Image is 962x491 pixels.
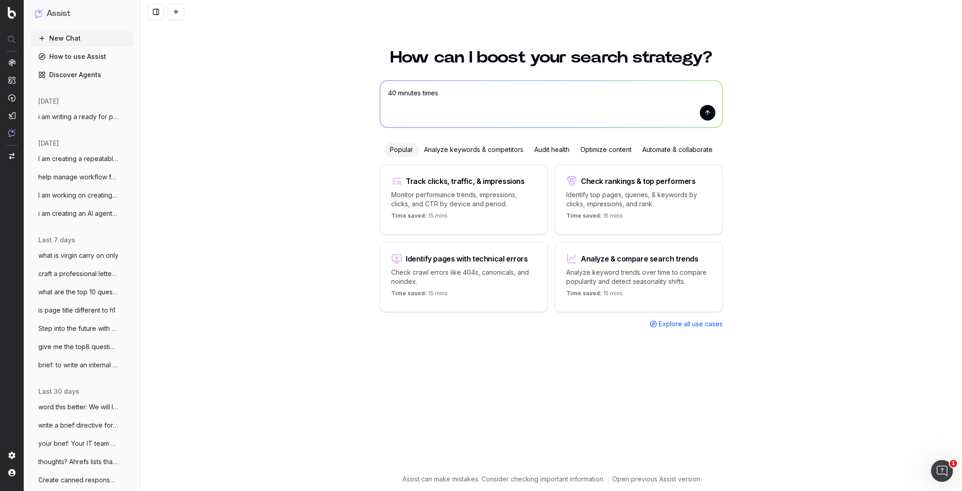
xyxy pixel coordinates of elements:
[31,49,133,64] a: How to use Assist
[391,212,427,219] span: Time saved:
[31,340,133,354] button: give me the top8 questions from this Als
[31,110,133,124] button: i am writing a ready for pick up email w
[391,212,448,223] p: 15 mins
[31,473,133,487] button: Create canned response to customers/stor
[566,190,711,209] p: Identify top pages, queries, & keywords by clicks, impressions, and rank.
[406,178,525,185] div: Track clicks, traffic, & impressions
[38,360,119,370] span: brief: to write an internal comms update
[31,303,133,318] button: is page title different to h1
[380,81,722,127] textarea: 40 minutes times
[38,439,119,448] span: your brief: Your IT team have limited ce
[566,212,602,219] span: Time saved:
[406,255,528,262] div: Identify pages with technical errors
[575,142,637,157] div: Optimize content
[8,94,16,102] img: Activation
[8,129,16,137] img: Assist
[38,342,119,351] span: give me the top8 questions from this Als
[38,475,119,485] span: Create canned response to customers/stor
[31,188,133,203] button: I am working on creating sub category co
[35,7,129,20] button: Assist
[38,287,119,297] span: what are the top 10 questions that shoul
[31,68,133,82] a: Discover Agents
[38,421,119,430] span: write a brief directive for a staff memb
[31,266,133,281] button: craft a professional letter for chargepb
[8,112,16,119] img: Studio
[566,290,623,301] p: 15 mins
[38,191,119,200] span: I am working on creating sub category co
[581,178,696,185] div: Check rankings & top performers
[391,290,448,301] p: 15 mins
[38,112,119,121] span: i am writing a ready for pick up email w
[403,475,605,484] p: Assist can make mistakes. Consider checking important information.
[38,402,119,412] span: word this better: We will look at having
[566,290,602,297] span: Time saved:
[950,460,957,467] span: 1
[38,97,59,106] span: [DATE]
[38,154,119,163] span: I am creating a repeatable prompt to gen
[529,142,575,157] div: Audit health
[31,400,133,414] button: word this better: We will look at having
[659,319,723,329] span: Explore all use cases
[31,454,133,469] button: thoughts? Ahrefs lists that all non-bran
[31,321,133,336] button: Step into the future with Wi-Fi 7! From
[38,387,79,396] span: last 30 days
[384,142,419,157] div: Popular
[9,153,15,159] img: Switch project
[38,457,119,466] span: thoughts? Ahrefs lists that all non-bran
[391,290,427,297] span: Time saved:
[391,268,536,286] p: Check crawl errors like 404s, canonicals, and noindex.
[8,76,16,84] img: Intelligence
[31,418,133,433] button: write a brief directive for a staff memb
[637,142,718,157] div: Automate & collaborate
[35,9,43,18] img: Assist
[931,460,953,482] iframe: Intercom live chat
[31,436,133,451] button: your brief: Your IT team have limited ce
[31,285,133,299] button: what are the top 10 questions that shoul
[38,139,59,148] span: [DATE]
[612,475,700,484] a: Open previous Assist version
[38,209,119,218] span: i am creating an AI agent for seo conten
[419,142,529,157] div: Analyze keywords & competitors
[38,172,119,182] span: help manage workflow for this - includin
[566,268,711,286] p: Analyze keyword trends over time to compare popularity and detect seasonality shifts.
[47,7,70,20] h1: Assist
[8,452,16,459] img: Setting
[38,306,115,315] span: is page title different to h1
[581,255,698,262] div: Analyze & compare search trends
[650,319,723,329] a: Explore all use cases
[31,31,133,46] button: New Chat
[31,358,133,372] button: brief: to write an internal comms update
[38,324,119,333] span: Step into the future with Wi-Fi 7! From
[31,151,133,166] button: I am creating a repeatable prompt to gen
[566,212,623,223] p: 15 mins
[31,170,133,184] button: help manage workflow for this - includin
[38,251,119,260] span: what is virgin carry on only
[8,7,16,19] img: Botify logo
[8,469,16,476] img: My account
[31,248,133,263] button: what is virgin carry on only
[391,190,536,209] p: Monitor performance trends, impressions, clicks, and CTR by device and period.
[8,59,16,66] img: Analytics
[31,206,133,221] button: i am creating an AI agent for seo conten
[380,49,723,66] h1: How can I boost your search strategy?
[38,269,119,278] span: craft a professional letter for chargepb
[38,235,75,245] span: last 7 days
